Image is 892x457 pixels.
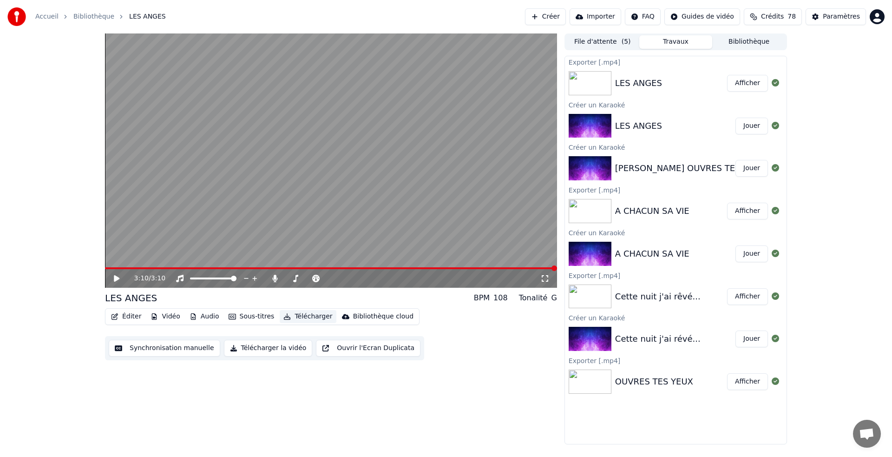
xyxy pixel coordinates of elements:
button: Jouer [735,331,768,347]
div: LES ANGES [105,291,157,305]
button: Créer [525,8,566,25]
span: 3:10 [151,274,165,283]
div: Créer un Karaoké [565,312,787,323]
button: Ouvrir l'Ecran Duplicata [316,340,420,357]
div: Créer un Karaoké [565,227,787,238]
div: A CHACUN SA VIE [615,205,689,218]
button: Télécharger [280,310,336,323]
button: Éditer [107,310,145,323]
button: Synchronisation manuelle [109,340,220,357]
div: Cette nuit j'ai rêvé... [615,290,701,303]
button: Jouer [735,245,768,262]
button: Paramètres [806,8,866,25]
div: LES ANGES [615,77,662,90]
div: G [551,292,557,304]
button: Vidéo [147,310,184,323]
button: FAQ [625,8,661,25]
button: Audio [186,310,223,323]
div: Cette nuit j'ai révé... [615,332,701,345]
button: Importer [570,8,621,25]
div: A CHACUN SA VIE [615,247,689,260]
img: youka [7,7,26,26]
div: Créer un Karaoké [565,141,787,152]
div: BPM [474,292,490,304]
button: Bibliothèque [712,35,786,49]
div: / [134,274,157,283]
span: LES ANGES [129,12,166,21]
span: ( 5 ) [622,37,631,46]
button: Télécharger la vidéo [224,340,313,357]
div: Exporter [.mp4] [565,355,787,366]
div: Paramètres [823,12,860,21]
a: Bibliothèque [73,12,114,21]
button: Jouer [735,160,768,177]
span: 78 [787,12,796,21]
button: Sous-titres [225,310,278,323]
div: LES ANGES [615,119,662,132]
a: Accueil [35,12,59,21]
div: Exporter [.mp4] [565,184,787,195]
button: Crédits78 [744,8,802,25]
button: Afficher [727,288,768,305]
div: Tonalité [519,292,548,304]
button: Guides de vidéo [664,8,740,25]
span: Crédits [761,12,784,21]
button: Afficher [727,75,768,92]
div: [PERSON_NAME] OUVRES TES YEUX 3 [615,162,774,175]
button: Jouer [735,118,768,134]
div: OUVRES TES YEUX [615,375,693,388]
button: File d'attente [566,35,639,49]
nav: breadcrumb [35,12,166,21]
div: Exporter [.mp4] [565,270,787,281]
button: Afficher [727,373,768,390]
button: Travaux [639,35,713,49]
div: Créer un Karaoké [565,99,787,110]
div: Exporter [.mp4] [565,56,787,67]
button: Afficher [727,203,768,219]
span: 3:10 [134,274,149,283]
div: 108 [493,292,508,304]
div: Ouvrir le chat [853,420,881,448]
div: Bibliothèque cloud [353,312,413,321]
